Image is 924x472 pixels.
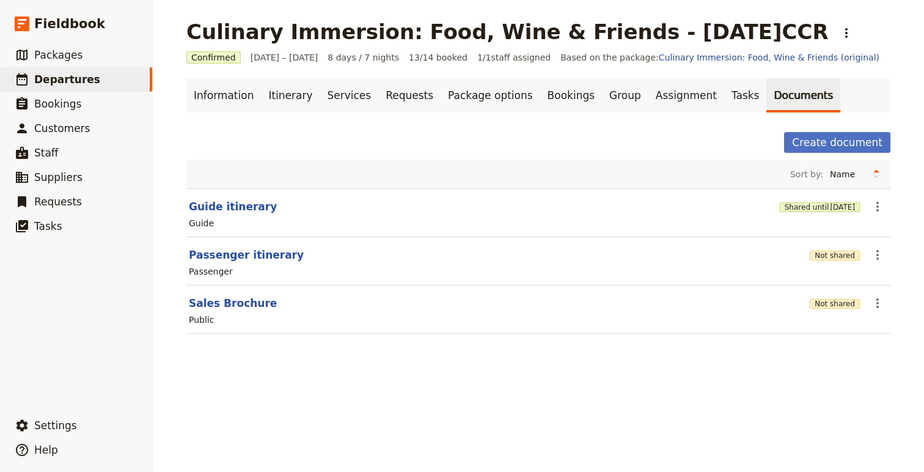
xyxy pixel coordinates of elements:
span: Settings [34,419,77,432]
span: Sort by: [790,168,823,180]
span: Packages [34,49,82,61]
span: 8 days / 7 nights [328,51,399,64]
span: Customers [34,122,90,135]
a: Package options [441,78,540,112]
select: Sort by: [824,165,867,183]
span: Bookings [34,98,81,110]
a: Group [602,78,648,112]
a: Documents [766,78,840,112]
a: Services [320,78,379,112]
span: Suppliers [34,171,82,183]
span: Based on the package: [560,51,879,64]
span: [DATE] [830,202,855,212]
div: Passenger [189,265,233,278]
h1: Culinary Immersion: Food, Wine & Friends - [DATE]CCR [186,20,829,44]
button: Shared until[DATE] [780,202,860,212]
span: [DATE] – [DATE] [251,51,318,64]
button: Passenger itinerary [189,248,304,262]
span: Confirmed [186,51,241,64]
span: 13/14 booked [409,51,468,64]
div: Public [189,314,214,326]
div: Guide [189,217,214,229]
a: Culinary Immersion: Food, Wine & Friends (original) [659,53,879,62]
button: Create document [784,132,890,153]
button: Actions [867,245,888,265]
button: Change sort direction [867,165,886,183]
span: Staff [34,147,59,159]
a: Itinerary [261,78,320,112]
button: Sales Brochure [189,296,277,311]
a: Tasks [724,78,767,112]
a: Information [186,78,261,112]
span: Departures [34,73,100,86]
span: Tasks [34,220,62,232]
a: Assignment [648,78,724,112]
span: Help [34,444,58,456]
button: Actions [836,23,857,43]
button: Actions [867,196,888,217]
button: Actions [867,293,888,314]
span: 1 / 1 staff assigned [477,51,551,64]
button: Guide itinerary [189,199,277,214]
button: Not shared [810,251,860,260]
span: Requests [34,196,82,208]
a: Bookings [540,78,602,112]
span: Fieldbook [34,15,105,33]
a: Requests [378,78,441,112]
button: Not shared [810,299,860,309]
